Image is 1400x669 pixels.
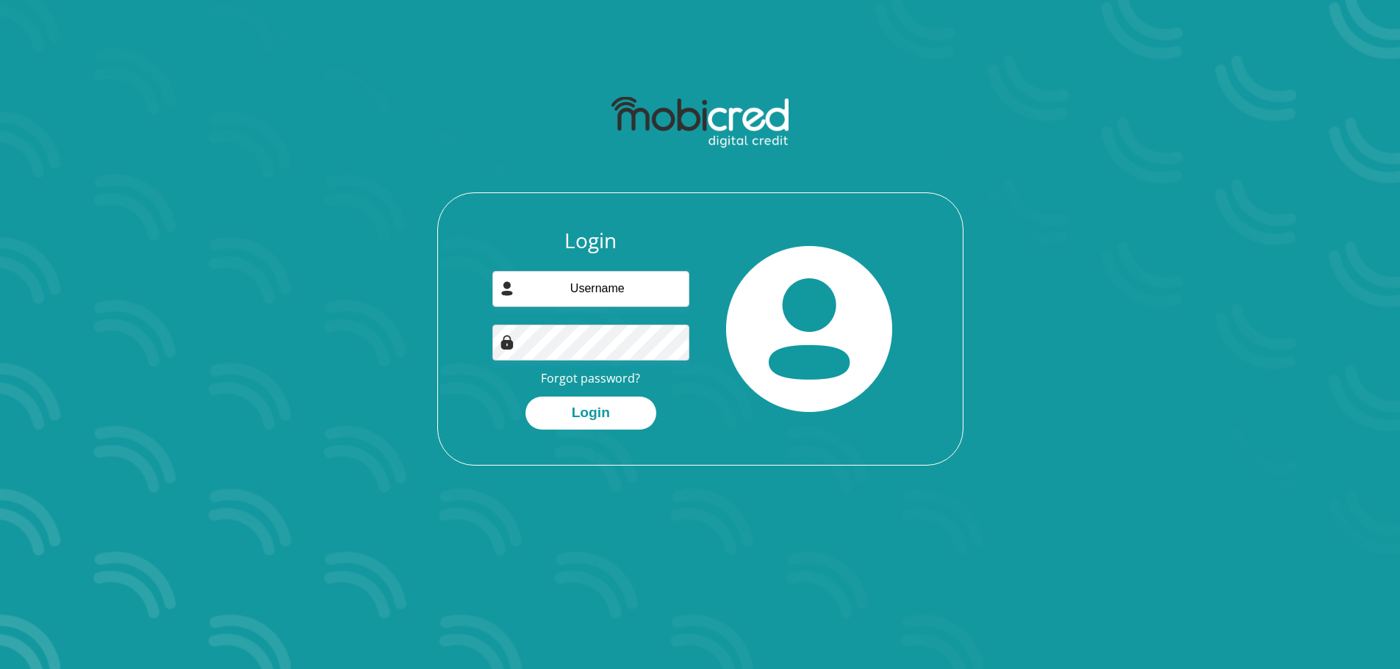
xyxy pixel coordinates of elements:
img: user-icon image [500,281,514,296]
a: Forgot password? [541,370,640,386]
button: Login [525,397,656,430]
img: Image [500,335,514,350]
h3: Login [492,228,689,253]
input: Username [492,271,689,307]
img: mobicred logo [611,97,789,148]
